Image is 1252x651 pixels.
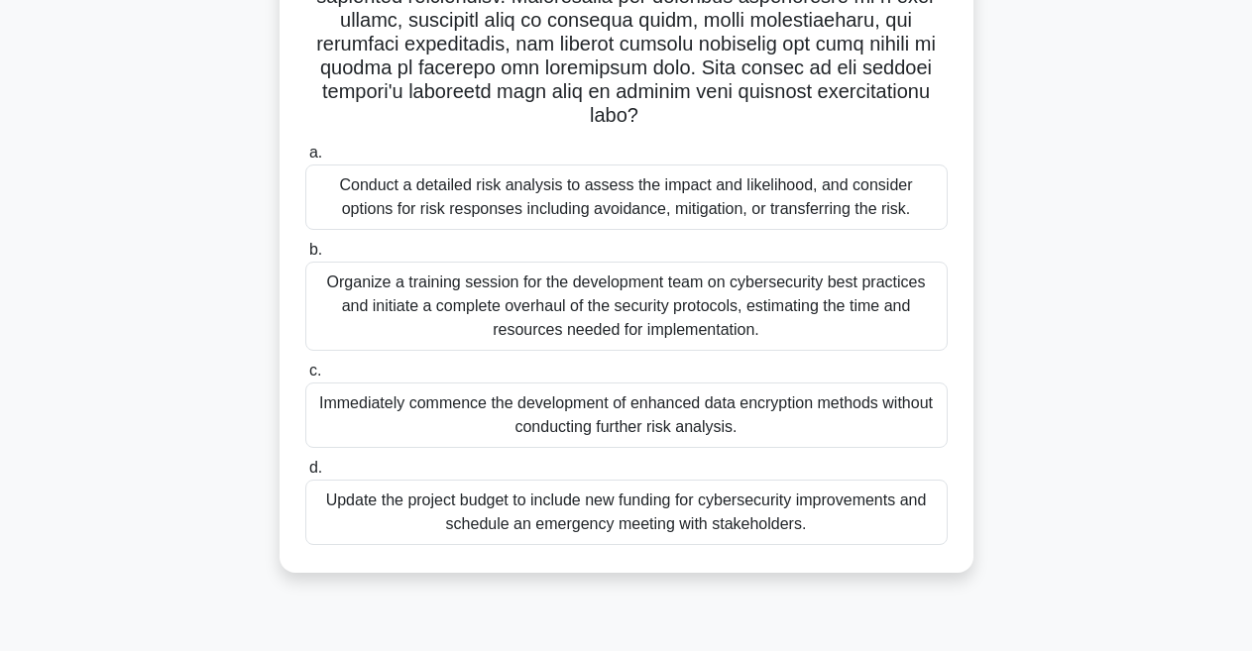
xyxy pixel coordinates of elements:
span: c. [309,362,321,379]
span: a. [309,144,322,161]
div: Organize a training session for the development team on cybersecurity best practices and initiate... [305,262,948,351]
span: b. [309,241,322,258]
span: d. [309,459,322,476]
div: Update the project budget to include new funding for cybersecurity improvements and schedule an e... [305,480,948,545]
div: Immediately commence the development of enhanced data encryption methods without conducting furth... [305,382,948,448]
div: Conduct a detailed risk analysis to assess the impact and likelihood, and consider options for ri... [305,164,948,230]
